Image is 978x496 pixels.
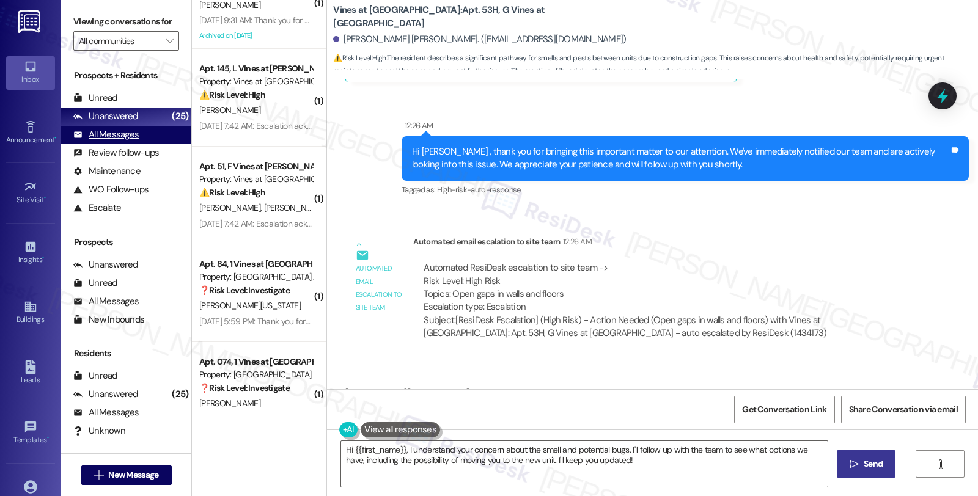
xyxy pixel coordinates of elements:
[73,295,139,308] div: All Messages
[936,459,945,469] i: 
[199,173,312,186] div: Property: Vines at [GEOGRAPHIC_DATA]
[333,52,978,78] span: : The resident describes a significant pathway for smells and pests between units due to construc...
[199,187,265,198] strong: ⚠️ Risk Level: High
[402,119,433,132] div: 12:26 AM
[42,253,44,262] span: •
[333,53,386,63] strong: ⚠️ Risk Level: High
[849,403,958,416] span: Share Conversation via email
[73,92,117,104] div: Unread
[47,434,49,442] span: •
[199,398,260,409] span: [PERSON_NAME]
[199,202,264,213] span: [PERSON_NAME]
[437,184,521,195] span: High-risk-auto-response
[864,458,883,470] span: Send
[199,285,290,296] strong: ❓ Risk Level: Investigate
[199,160,312,173] div: Apt. 51, F Vines at [PERSON_NAME]
[199,316,977,327] div: [DATE] 5:59 PM: Thank you for your message. Our offices are currently closed, but we will contact...
[18,10,43,33] img: ResiDesk Logo
[199,258,312,271] div: Apt. 84, 1 Vines at [GEOGRAPHIC_DATA]
[734,396,834,423] button: Get Conversation Link
[79,31,160,51] input: All communities
[412,145,949,172] div: Hi [PERSON_NAME] , thank you for bringing this important matter to our attention. We've immediate...
[73,313,144,326] div: New Inbounds
[6,296,55,329] a: Buildings
[345,386,561,403] div: [PERSON_NAME] [PERSON_NAME]
[6,56,55,89] a: Inbox
[199,75,312,88] div: Property: Vines at [GEOGRAPHIC_DATA]
[424,261,902,314] div: Automated ResiDesk escalation to site team -> Risk Level: High Risk Topics: Open gaps in walls an...
[199,271,312,283] div: Property: [GEOGRAPHIC_DATA] Apts
[169,107,191,126] div: (25)
[742,403,826,416] span: Get Conversation Link
[73,165,141,178] div: Maintenance
[73,110,138,123] div: Unanswered
[61,69,191,82] div: Prospects + Residents
[6,236,55,269] a: Insights •
[44,194,46,202] span: •
[333,33,626,46] div: [PERSON_NAME] [PERSON_NAME]. ([EMAIL_ADDRESS][DOMAIN_NAME])
[54,134,56,142] span: •
[73,388,138,401] div: Unanswered
[73,277,117,290] div: Unread
[73,12,179,31] label: Viewing conversations for
[341,441,828,487] textarea: Hi {{first_name}}, I understand your concern about the smell and potential bugs. I'll follow up w...
[199,104,260,115] span: [PERSON_NAME]
[169,385,191,404] div: (25)
[199,62,312,75] div: Apt. 145, L Vines at [PERSON_NAME]
[333,4,578,30] b: Vines at [GEOGRAPHIC_DATA]: Apt. 53H, G Vines at [GEOGRAPHIC_DATA]
[413,235,913,252] div: Automated email escalation to site team
[199,356,312,368] div: Apt. 074, 1 Vines at [GEOGRAPHIC_DATA]
[850,459,859,469] i: 
[73,258,138,271] div: Unanswered
[73,128,139,141] div: All Messages
[424,314,902,340] div: Subject: [ResiDesk Escalation] (High Risk) - Action Needed (Open gaps in walls and floors) with V...
[199,89,265,100] strong: ⚠️ Risk Level: High
[108,469,158,481] span: New Message
[61,347,191,360] div: Residents
[199,300,301,311] span: [PERSON_NAME][US_STATE]
[61,236,191,249] div: Prospects
[469,386,500,399] div: 12:27 AM
[73,425,125,437] div: Unknown
[6,417,55,450] a: Templates •
[837,450,896,478] button: Send
[81,465,172,485] button: New Message
[94,470,103,480] i: 
[841,396,966,423] button: Share Conversation via email
[6,357,55,390] a: Leads
[73,147,159,159] div: Review follow-ups
[560,235,592,248] div: 12:26 AM
[73,370,117,382] div: Unread
[402,181,969,199] div: Tagged as:
[73,183,149,196] div: WO Follow-ups
[166,36,173,46] i: 
[199,368,312,381] div: Property: [GEOGRAPHIC_DATA]
[356,262,403,315] div: Automated email escalation to site team
[73,202,121,214] div: Escalate
[264,202,325,213] span: [PERSON_NAME]
[198,28,314,43] div: Archived on [DATE]
[6,177,55,210] a: Site Visit •
[73,406,139,419] div: All Messages
[199,382,290,393] strong: ❓ Risk Level: Investigate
